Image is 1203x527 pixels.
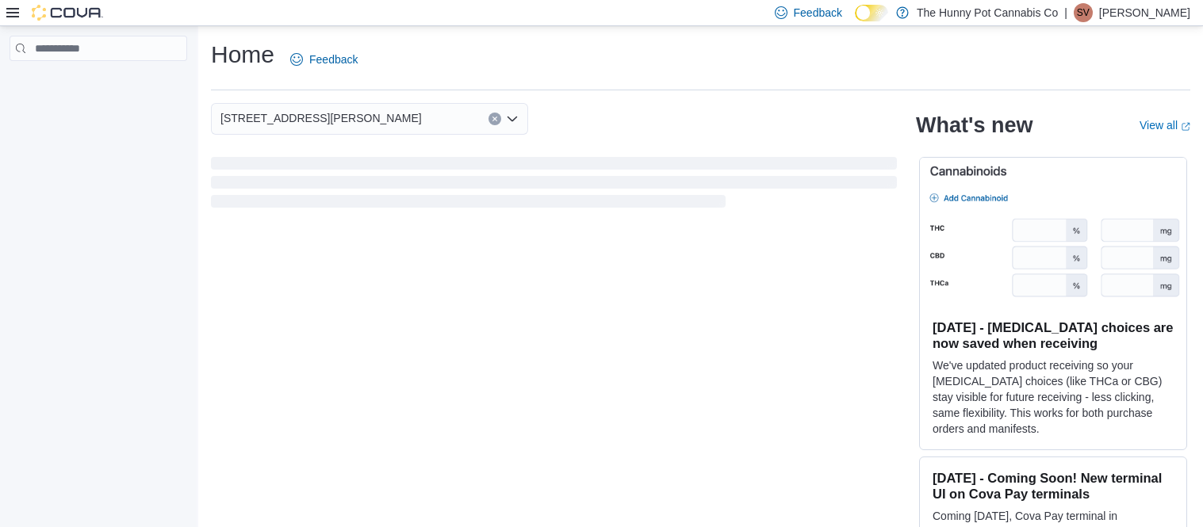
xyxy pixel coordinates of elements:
[506,113,519,125] button: Open list of options
[1099,3,1190,22] p: [PERSON_NAME]
[488,113,501,125] button: Clear input
[1140,119,1190,132] a: View allExternal link
[220,109,422,128] span: [STREET_ADDRESS][PERSON_NAME]
[32,5,103,21] img: Cova
[211,39,274,71] h1: Home
[933,470,1174,502] h3: [DATE] - Coming Soon! New terminal UI on Cova Pay terminals
[284,44,364,75] a: Feedback
[855,5,888,21] input: Dark Mode
[794,5,842,21] span: Feedback
[916,113,1033,138] h2: What's new
[1074,3,1093,22] div: Steve Vandermeulen
[917,3,1058,22] p: The Hunny Pot Cannabis Co
[933,357,1174,437] p: We've updated product receiving so your [MEDICAL_DATA] choices (like THCa or CBG) stay visible fo...
[10,64,187,102] nav: Complex example
[211,160,897,211] span: Loading
[309,52,358,67] span: Feedback
[1077,3,1090,22] span: SV
[933,319,1174,351] h3: [DATE] - [MEDICAL_DATA] choices are now saved when receiving
[1181,122,1190,132] svg: External link
[1064,3,1067,22] p: |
